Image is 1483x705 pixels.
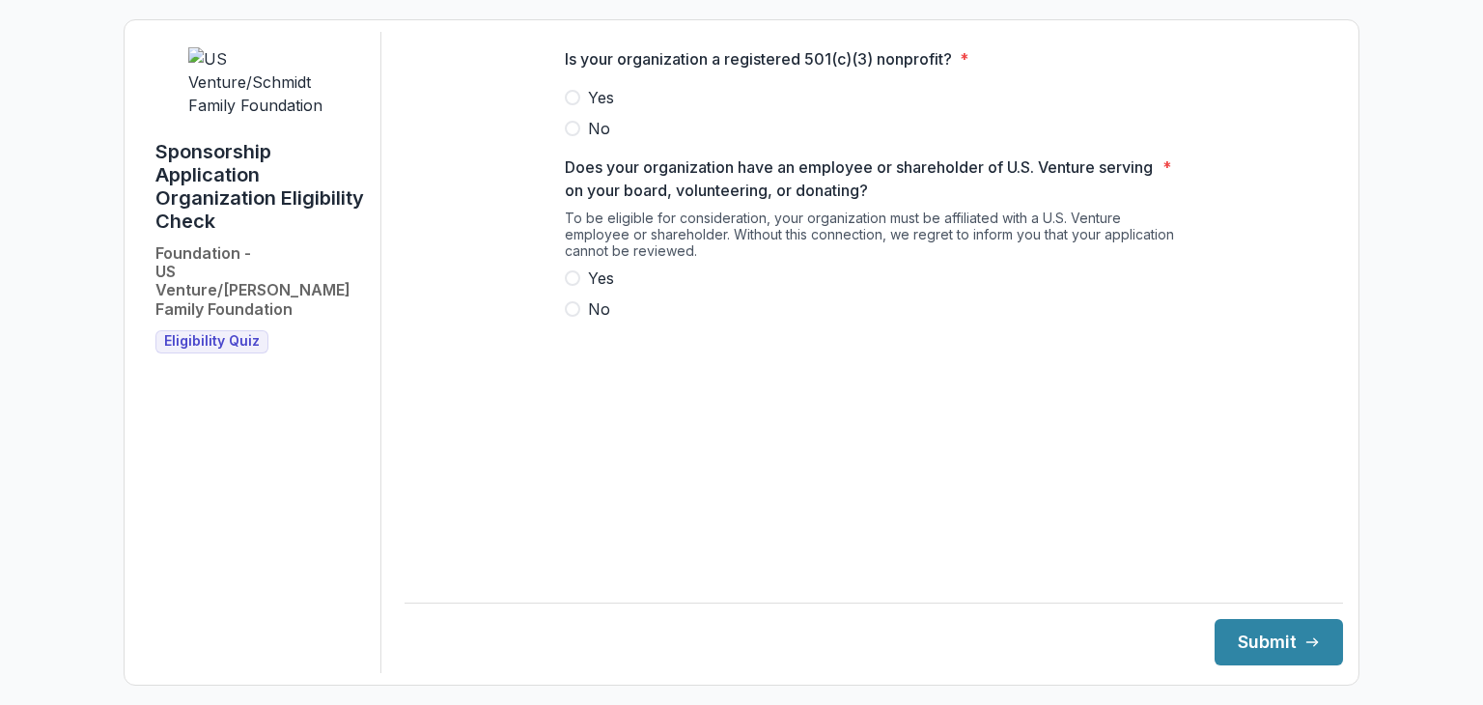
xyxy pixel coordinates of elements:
[565,47,952,70] p: Is your organization a registered 501(c)(3) nonprofit?
[565,155,1155,202] p: Does your organization have an employee or shareholder of U.S. Venture serving on your board, vol...
[164,333,260,350] span: Eligibility Quiz
[1215,619,1343,665] button: Submit
[588,117,610,140] span: No
[565,210,1183,267] div: To be eligible for consideration, your organization must be affiliated with a U.S. Venture employ...
[588,297,610,321] span: No
[588,267,614,290] span: Yes
[155,140,365,233] h1: Sponsorship Application Organization Eligibility Check
[588,86,614,109] span: Yes
[155,244,365,319] h2: Foundation - US Venture/[PERSON_NAME] Family Foundation
[188,47,333,117] img: US Venture/Schmidt Family Foundation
